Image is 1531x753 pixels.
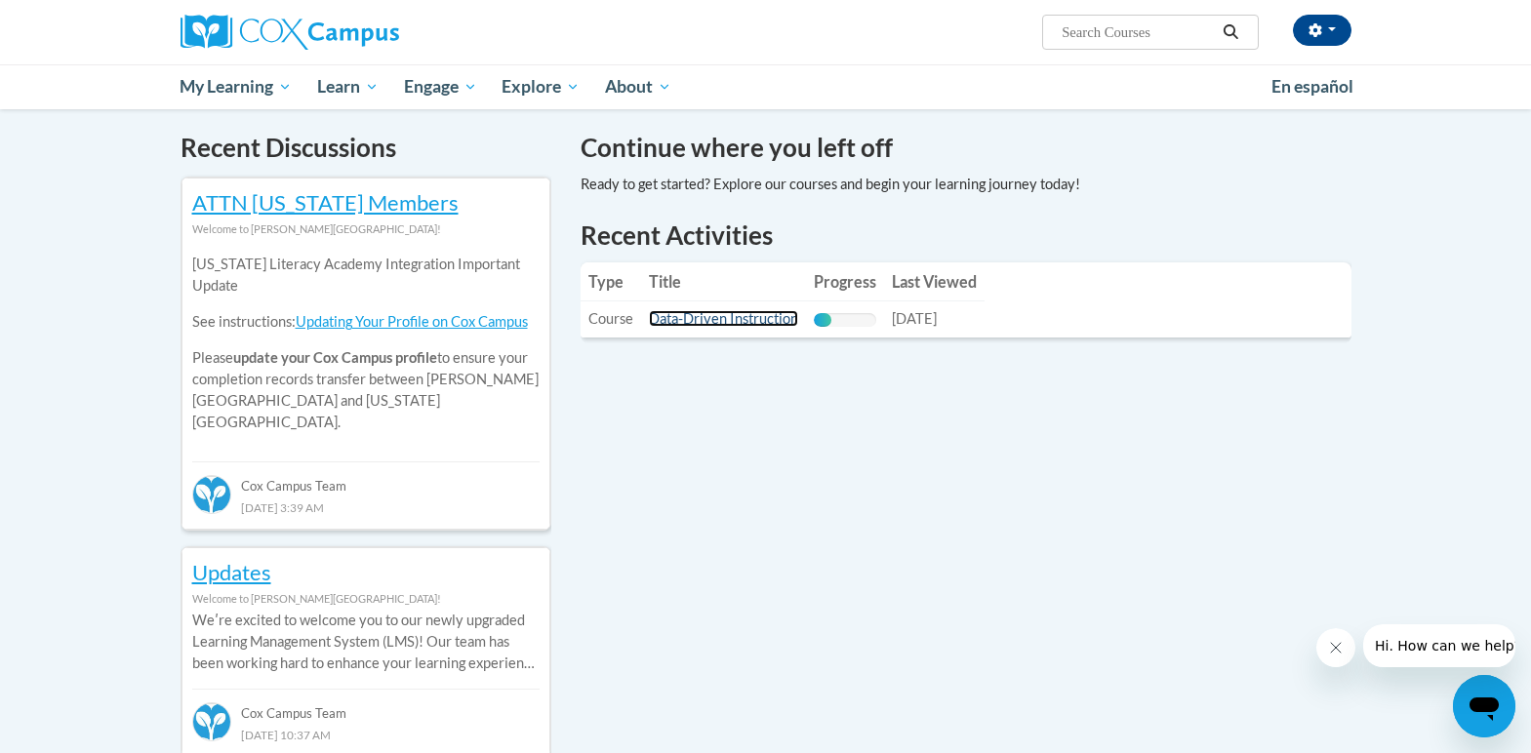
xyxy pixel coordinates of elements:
[317,75,379,99] span: Learn
[192,496,540,518] div: [DATE] 3:39 AM
[1271,76,1353,97] span: En español
[192,559,271,585] a: Updates
[192,610,540,674] p: Weʹre excited to welcome you to our newly upgraded Learning Management System (LMS)! Our team has...
[1453,675,1515,737] iframe: Button to launch messaging window
[884,262,985,301] th: Last Viewed
[502,75,580,99] span: Explore
[641,262,806,301] th: Title
[181,15,551,50] a: Cox Campus
[296,313,528,330] a: Updating Your Profile on Cox Campus
[806,262,884,301] th: Progress
[391,64,490,109] a: Engage
[304,64,391,109] a: Learn
[181,129,551,167] h4: Recent Discussions
[1316,628,1355,667] iframe: Close message
[192,702,231,741] img: Cox Campus Team
[192,461,540,496] div: Cox Campus Team
[192,218,540,240] div: Welcome to [PERSON_NAME][GEOGRAPHIC_DATA]!
[192,311,540,333] p: See instructions:
[592,64,684,109] a: About
[192,240,540,448] div: Please to ensure your completion records transfer between [PERSON_NAME][GEOGRAPHIC_DATA] and [US_...
[588,310,633,327] span: Course
[192,724,540,745] div: [DATE] 10:37 AM
[181,15,399,50] img: Cox Campus
[192,689,540,724] div: Cox Campus Team
[581,262,641,301] th: Type
[649,310,798,327] a: Data-Driven Instruction
[12,14,158,29] span: Hi. How can we help?
[180,75,292,99] span: My Learning
[233,349,437,366] b: update your Cox Campus profile
[605,75,671,99] span: About
[192,254,540,297] p: [US_STATE] Literacy Academy Integration Important Update
[151,64,1381,109] div: Main menu
[1060,20,1216,44] input: Search Courses
[192,475,231,514] img: Cox Campus Team
[192,588,540,610] div: Welcome to [PERSON_NAME][GEOGRAPHIC_DATA]!
[1259,66,1366,107] a: En español
[1216,20,1245,44] button: Search
[581,218,1351,253] h1: Recent Activities
[404,75,477,99] span: Engage
[581,129,1351,167] h4: Continue where you left off
[489,64,592,109] a: Explore
[892,310,937,327] span: [DATE]
[814,313,832,327] div: Progress, %
[1293,15,1351,46] button: Account Settings
[1363,624,1515,667] iframe: Message from company
[192,189,459,216] a: ATTN [US_STATE] Members
[168,64,305,109] a: My Learning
